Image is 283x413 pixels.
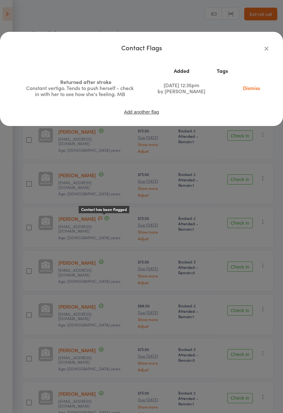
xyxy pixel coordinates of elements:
[151,76,212,100] td: [DATE] 12:35pm by [PERSON_NAME]
[151,65,212,76] th: Added
[13,45,270,51] div: Contact Flags
[123,109,159,115] button: Add another flag
[24,85,136,97] div: Constant vertigo. Tends to push herself - check in with her to see how she's feeling. MB
[212,65,233,76] th: Tags
[238,84,265,91] a: Dismiss this flag
[60,78,111,85] span: Returned after stroke
[79,206,129,213] div: Contact has been flagged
